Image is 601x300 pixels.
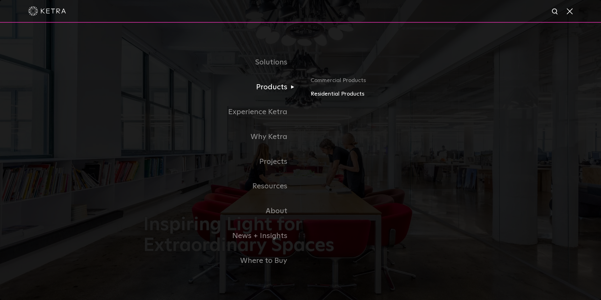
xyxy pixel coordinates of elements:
[28,6,66,16] img: ketra-logo-2019-white
[551,8,559,16] img: search icon
[143,100,300,125] a: Experience Ketra
[143,50,300,75] a: Solutions
[143,224,300,248] a: News + Insights
[143,174,300,199] a: Resources
[143,248,300,273] a: Where to Buy
[143,199,300,224] a: About
[311,90,458,99] a: Residential Products
[143,125,300,149] a: Why Ketra
[143,149,300,174] a: Projects
[143,50,458,273] div: Navigation Menu
[311,76,458,90] a: Commercial Products
[143,75,300,100] a: Products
